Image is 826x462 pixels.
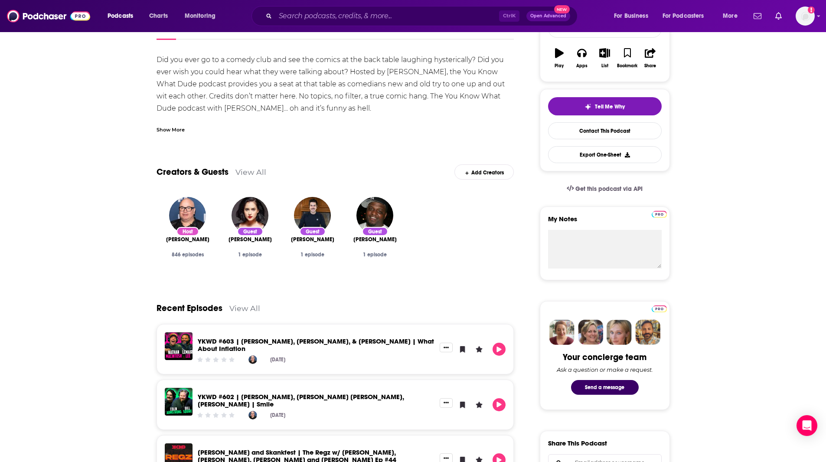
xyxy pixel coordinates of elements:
[554,5,570,13] span: New
[198,393,404,408] a: YKWD #602 | Colin Armstrong, Connor Daniels, Bill Squire | Smile
[356,197,393,234] img: Aries Spears
[644,63,656,69] div: Share
[548,122,662,139] a: Contact This Podcast
[198,337,434,353] a: YKWD #603 | Drew Lynch, LeMaire Lee, & Nathan Macintosh | What About Inflation
[294,197,331,234] img: Robbie Goodwin
[796,7,815,26] img: User Profile
[549,320,575,345] img: Sydney Profile
[657,9,717,23] button: open menu
[237,227,263,236] div: Guest
[185,10,215,22] span: Monitoring
[270,412,285,418] div: [DATE]
[796,7,815,26] span: Logged in as AtriaBooks
[652,211,667,218] img: Podchaser Pro
[593,43,616,74] button: List
[617,63,637,69] div: Bookmark
[165,388,193,416] img: YKWD #602 | Colin Armstrong, Connor Daniels, Bill Squire | Smile
[614,10,648,22] span: For Business
[101,9,144,23] button: open menu
[300,227,326,236] div: Guest
[473,398,486,411] button: Leave a Rating
[575,185,643,193] span: Get this podcast via API
[797,415,817,436] div: Open Intercom Messenger
[229,236,272,243] span: [PERSON_NAME]
[291,236,334,243] span: [PERSON_NAME]
[275,9,499,23] input: Search podcasts, credits, & more...
[652,305,667,312] img: Podchaser Pro
[584,103,591,110] img: tell me why sparkle
[229,236,272,243] a: Corrine Fisher
[548,43,571,74] button: Play
[639,43,661,74] button: Share
[232,197,268,234] img: Corrine Fisher
[456,398,469,411] button: Bookmark Episode
[260,6,586,26] div: Search podcasts, credits, & more...
[548,439,607,447] h3: Share This Podcast
[288,252,337,258] div: 1 episode
[248,411,257,419] img: Robert Kelly
[144,9,173,23] a: Charts
[165,332,193,360] img: YKWD #603 | Drew Lynch, LeMaire Lee, & Nathan Macintosh | What About Inflation
[166,236,209,243] a: Robert Kelly
[571,380,639,395] button: Send a message
[157,303,222,314] a: Recent Episodes
[353,236,397,243] a: Aries Spears
[607,320,632,345] img: Jules Profile
[663,10,704,22] span: For Podcasters
[578,320,603,345] img: Barbara Profile
[548,97,662,115] button: tell me why sparkleTell Me Why
[557,366,653,373] div: Ask a question or make a request.
[555,63,564,69] div: Play
[601,63,608,69] div: List
[560,178,650,200] a: Get this podcast via API
[226,252,274,258] div: 1 episode
[235,167,266,177] a: View All
[717,9,748,23] button: open menu
[473,343,486,356] button: Leave a Rating
[353,236,397,243] span: [PERSON_NAME]
[291,236,334,243] a: Robbie Goodwin
[576,63,588,69] div: Apps
[796,7,815,26] button: Show profile menu
[108,10,133,22] span: Podcasts
[351,252,399,258] div: 1 episode
[157,54,514,151] div: Did you ever go to a comedy club and see the comics at the back table laughing hysterically? Did ...
[229,304,260,313] a: View All
[169,197,206,234] a: Robert Kelly
[179,9,227,23] button: open menu
[149,10,168,22] span: Charts
[499,10,519,22] span: Ctrl K
[530,14,566,18] span: Open Advanced
[772,9,785,23] a: Show notifications dropdown
[454,164,514,180] div: Add Creators
[595,103,625,110] span: Tell Me Why
[571,43,593,74] button: Apps
[652,210,667,218] a: Pro website
[635,320,660,345] img: Jon Profile
[248,355,257,364] img: Robert Kelly
[723,10,738,22] span: More
[493,343,506,356] button: Play
[7,8,90,24] img: Podchaser - Follow, Share and Rate Podcasts
[157,167,229,177] a: Creators & Guests
[270,357,285,363] div: [DATE]
[166,236,209,243] span: [PERSON_NAME]
[652,304,667,312] a: Pro website
[362,227,388,236] div: Guest
[493,398,506,411] button: Play
[750,9,765,23] a: Show notifications dropdown
[456,343,469,356] button: Bookmark Episode
[548,215,662,230] label: My Notes
[563,352,646,363] div: Your concierge team
[526,11,570,21] button: Open AdvancedNew
[196,357,235,363] div: Community Rating: 0 out of 5
[163,252,212,258] div: 846 episodes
